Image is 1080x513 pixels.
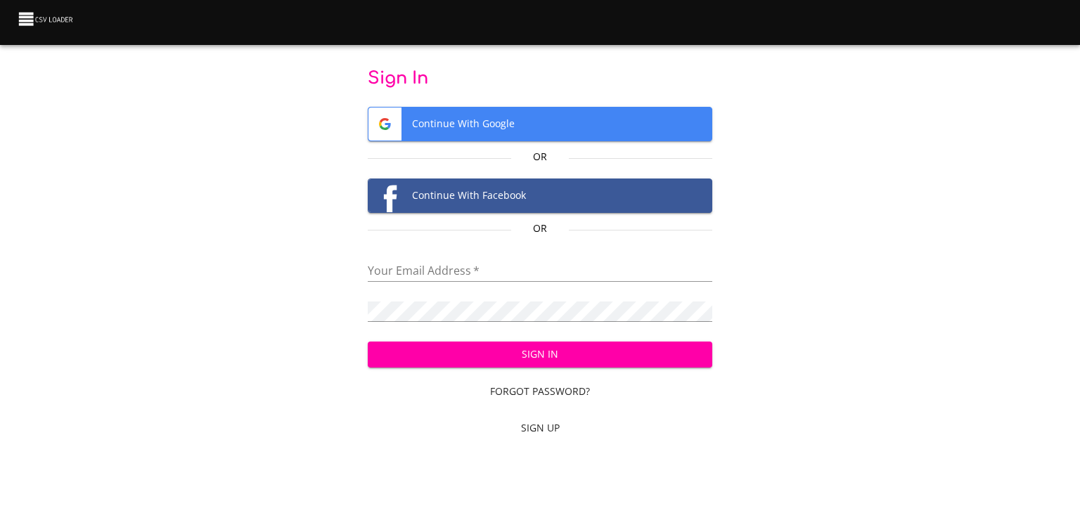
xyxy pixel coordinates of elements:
img: CSV Loader [17,9,76,29]
span: Sign Up [373,420,707,437]
a: Sign Up [368,415,713,441]
a: Forgot Password? [368,379,713,405]
button: Facebook logoContinue With Facebook [368,178,713,213]
img: Facebook logo [368,179,401,212]
button: Google logoContinue With Google [368,107,713,141]
p: Or [511,221,569,235]
button: Sign In [368,342,713,368]
span: Sign In [379,346,702,363]
img: Google logo [368,108,401,141]
span: Forgot Password? [373,383,707,401]
p: Sign In [368,67,713,90]
span: Continue With Facebook [368,179,712,212]
span: Continue With Google [368,108,712,141]
p: Or [511,150,569,164]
